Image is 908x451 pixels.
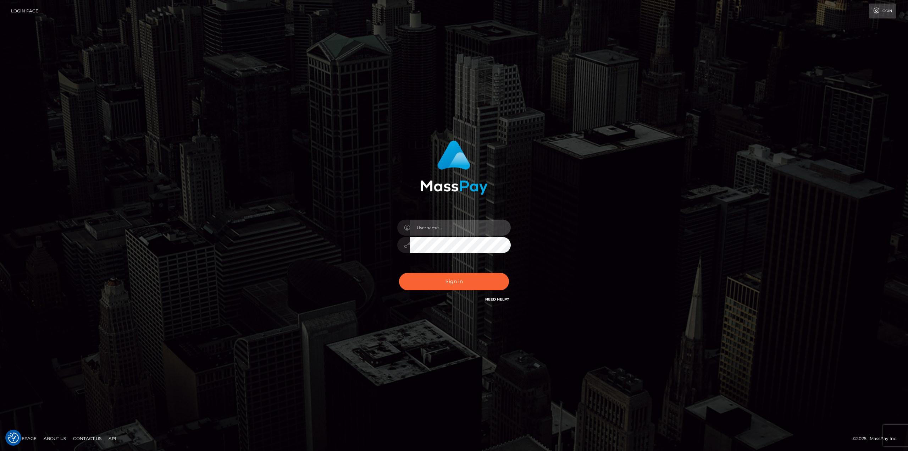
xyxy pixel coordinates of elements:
a: Login Page [11,4,38,18]
a: API [106,433,119,444]
button: Sign in [399,273,509,290]
button: Consent Preferences [8,433,19,443]
a: Need Help? [485,297,509,302]
img: Revisit consent button [8,433,19,443]
a: Login [869,4,896,18]
a: About Us [41,433,69,444]
a: Contact Us [70,433,104,444]
img: MassPay Login [420,141,488,195]
a: Homepage [8,433,39,444]
input: Username... [410,220,511,236]
div: © 2025 , MassPay Inc. [853,435,903,442]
